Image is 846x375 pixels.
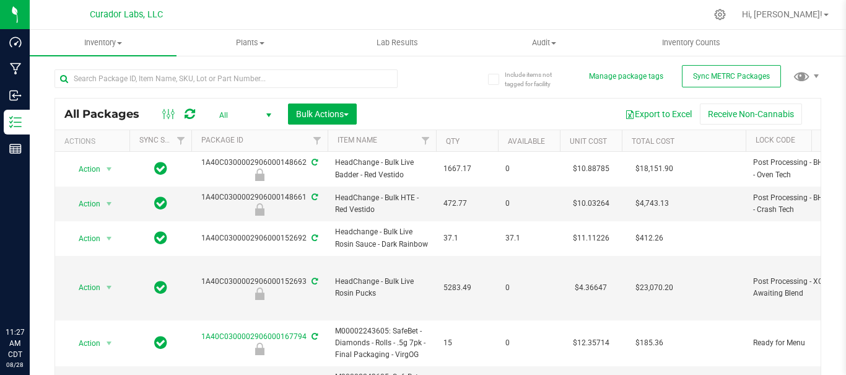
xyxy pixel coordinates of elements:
span: 1667.17 [443,163,491,175]
span: $185.36 [629,334,669,352]
span: $4,743.13 [629,195,675,213]
td: $10.03264 [560,187,622,221]
a: Unit Cost [570,137,607,146]
a: Filter [307,130,328,151]
inline-svg: Inventory [9,116,22,128]
div: 1A40C0300002906000148662 [190,157,329,181]
a: Available [508,137,545,146]
div: Post Processing - XO - Awaiting Blend [190,288,329,300]
span: All Packages [64,107,152,121]
a: 1A40C0300002906000167794 [201,332,307,341]
span: 0 [505,198,552,210]
span: In Sync [154,279,167,296]
p: 08/28 [6,360,24,369]
inline-svg: Inbound [9,89,22,102]
a: Inventory [30,30,177,56]
button: Receive Non-Cannabis [700,104,802,125]
span: Headchange - Bulk Live Rosin Sauce - Dark Rainbow [335,226,429,250]
span: select [102,279,117,296]
span: select [102,230,117,247]
span: $23,070.20 [629,279,679,297]
inline-svg: Dashboard [9,36,22,48]
span: HeadChange - Bulk HTE - Red Vestido [335,192,429,216]
inline-svg: Manufacturing [9,63,22,75]
span: 0 [505,163,552,175]
a: Total Cost [632,137,674,146]
span: Sync from Compliance System [310,158,318,167]
span: Include items not tagged for facility [505,70,567,89]
span: 0 [505,282,552,294]
div: 1A40C0300002906000148661 [190,192,329,216]
span: Action [68,230,101,247]
span: In Sync [154,195,167,212]
span: HeadChange - Bulk Live Rosin Pucks [335,276,429,299]
iframe: Resource center unread badge [37,274,51,289]
span: Audit [471,37,617,48]
span: 37.1 [505,232,552,244]
span: select [102,335,117,352]
span: Action [68,195,101,213]
td: $11.11226 [560,221,622,255]
span: Action [68,279,101,296]
span: In Sync [154,160,167,177]
span: 15 [443,337,491,349]
span: Hi, [PERSON_NAME]! [742,9,822,19]
div: Post Processing - BHO - Oven Tech [190,169,329,181]
span: Post Processing - XO - Awaiting Blend [753,276,831,299]
a: Inventory Counts [617,30,764,56]
span: 5283.49 [443,282,491,294]
span: Sync from Compliance System [310,277,318,286]
a: Plants [177,30,323,56]
span: HeadChange - Bulk Live Badder - Red Vestido [335,157,429,180]
span: Sync METRC Packages [693,72,770,81]
a: Sync Status [139,136,187,144]
div: Manage settings [712,9,728,20]
span: Inventory [30,37,177,48]
span: Action [68,161,101,178]
span: Post Processing - BHO - Crash Tech [753,192,831,216]
span: In Sync [154,334,167,351]
span: Sync from Compliance System [310,234,318,242]
span: Lab Results [360,37,435,48]
iframe: Resource center [12,276,50,313]
p: 11:27 AM CDT [6,327,24,360]
span: Curador Labs, LLC [90,9,163,20]
div: Ready for Menu [190,343,329,355]
button: Sync METRC Packages [682,65,781,87]
span: Action [68,335,101,352]
div: Actions [64,137,124,146]
a: Qty [446,137,460,146]
a: Filter [171,130,191,151]
a: Filter [416,130,436,151]
button: Bulk Actions [288,104,357,125]
span: Ready for Menu [753,337,831,349]
span: Sync from Compliance System [310,193,318,201]
button: Manage package tags [589,71,663,82]
a: Item Name [338,136,377,144]
span: Sync from Compliance System [310,332,318,341]
span: $18,151.90 [629,160,679,178]
td: $4.36647 [560,256,622,320]
input: Search Package ID, Item Name, SKU, Lot or Part Number... [55,69,398,88]
span: $412.26 [629,229,669,247]
td: $12.35714 [560,320,622,367]
span: In Sync [154,229,167,247]
span: Bulk Actions [296,109,349,119]
a: Lock Code [756,136,795,144]
span: 37.1 [443,232,491,244]
span: select [102,195,117,213]
span: M00002243605: SafeBet - Diamonds - Rolls - .5g 7pk - Final Packaging - VirgOG [335,325,429,361]
span: Post Processing - BHO - Oven Tech [753,157,831,180]
span: Plants [177,37,323,48]
div: 1A40C0300002906000152693 [190,276,329,300]
span: Inventory Counts [645,37,737,48]
a: Lab Results [323,30,470,56]
a: Audit [471,30,617,56]
button: Export to Excel [617,104,700,125]
div: 1A40C0300002906000152692 [190,232,329,244]
a: Package ID [201,136,243,144]
div: Post Processing - BHO - Crash Tech [190,203,329,216]
span: 0 [505,337,552,349]
span: select [102,161,117,178]
inline-svg: Reports [9,143,22,155]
